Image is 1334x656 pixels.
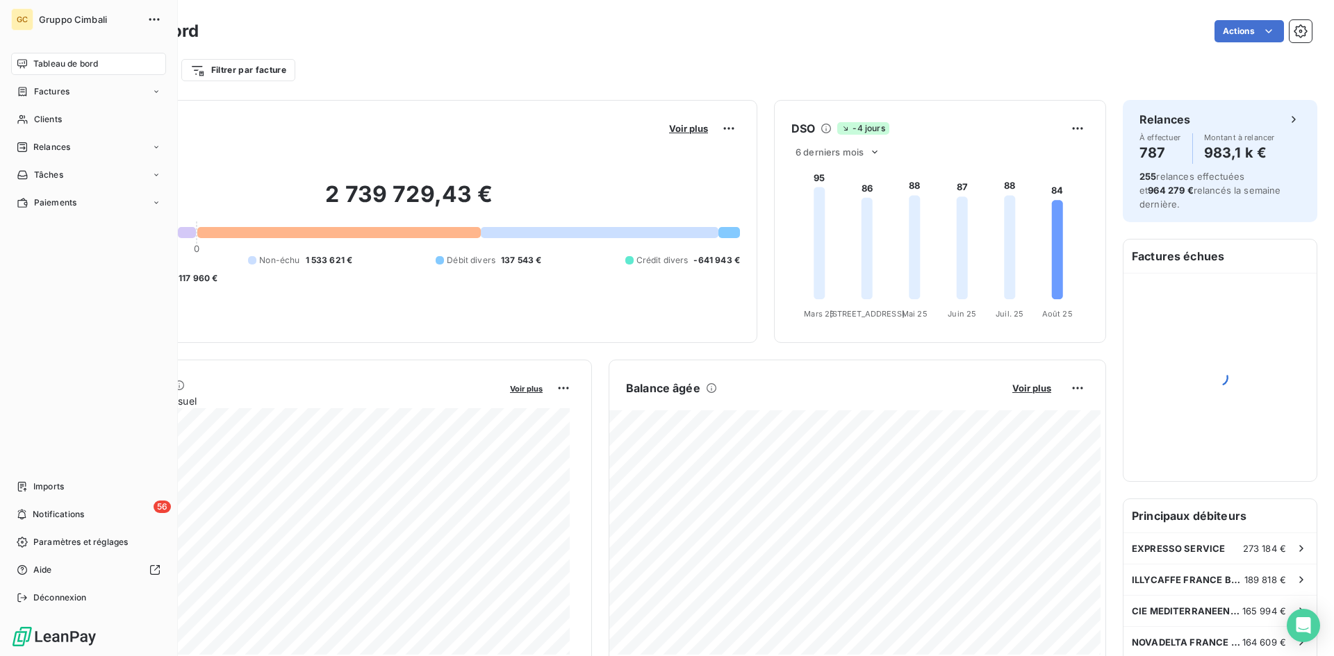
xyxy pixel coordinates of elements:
span: -641 943 € [693,254,740,267]
span: 137 543 € [501,254,541,267]
h6: Principaux débiteurs [1123,499,1317,532]
h6: Relances [1139,111,1190,128]
a: Imports [11,476,166,498]
span: À effectuer [1139,133,1181,142]
img: Logo LeanPay [11,625,97,648]
span: Voir plus [510,384,543,394]
button: Voir plus [506,382,547,394]
span: 189 818 € [1244,574,1286,585]
span: Paramètres et réglages [33,536,128,548]
a: Clients [11,108,166,131]
span: Déconnexion [33,591,87,604]
a: Tableau de bord [11,53,166,75]
span: 1 533 621 € [306,254,353,267]
tspan: Août 25 [1042,309,1073,319]
span: Relances [33,141,70,153]
tspan: [STREET_ADDRESS] [830,309,905,319]
a: Factures [11,81,166,103]
div: GC [11,8,33,31]
span: ILLYCAFFE FRANCE BELUX [1132,574,1244,585]
button: Actions [1214,20,1284,42]
span: 164 609 € [1242,637,1286,648]
h6: Factures échues [1123,239,1317,273]
tspan: Mai 25 [902,309,928,319]
span: Débit divers [447,254,495,267]
tspan: Juil. 25 [996,309,1023,319]
span: 273 184 € [1243,543,1286,554]
a: Paiements [11,192,166,214]
span: Crédit divers [636,254,689,267]
span: -117 960 € [174,272,218,285]
button: Voir plus [1008,382,1055,394]
span: Tâches [34,169,63,181]
a: Tâches [11,164,166,186]
span: Chiffre d'affaires mensuel [79,394,500,408]
tspan: Mars 25 [804,309,834,319]
h4: 787 [1139,142,1181,164]
span: Voir plus [669,123,708,134]
span: 0 [194,243,199,254]
span: Voir plus [1012,382,1051,394]
button: Filtrer par facture [181,59,295,81]
span: EXPRESSO SERVICE [1132,543,1225,554]
span: 56 [154,501,171,513]
tspan: Juin 25 [948,309,976,319]
span: Notifications [33,508,84,521]
div: Open Intercom Messenger [1287,609,1320,642]
h2: 2 739 729,43 € [79,180,740,222]
a: Paramètres et réglages [11,531,166,553]
span: Gruppo Cimbali [39,14,139,25]
button: Voir plus [665,122,712,135]
span: Paiements [34,196,76,209]
h6: Balance âgée [626,380,700,396]
span: Factures [34,85,69,98]
span: Clients [34,113,62,126]
span: Non-échu [259,254,299,267]
span: Aide [33,564,52,576]
span: -4 jours [837,122,889,135]
span: Tableau de bord [33,58,98,70]
span: 964 279 € [1148,185,1193,196]
span: 165 994 € [1242,605,1286,616]
span: CIE MEDITERRANEENNE DES CAFES [1132,605,1242,616]
h4: 983,1 k € [1204,142,1275,164]
span: 255 [1139,171,1156,182]
span: Montant à relancer [1204,133,1275,142]
span: 6 derniers mois [796,146,864,158]
span: Imports [33,480,64,493]
a: Relances [11,136,166,158]
span: relances effectuées et relancés la semaine dernière. [1139,171,1281,210]
a: Aide [11,559,166,581]
h6: DSO [791,120,815,137]
span: NOVADELTA FRANCE - [GEOGRAPHIC_DATA] [1132,637,1242,648]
